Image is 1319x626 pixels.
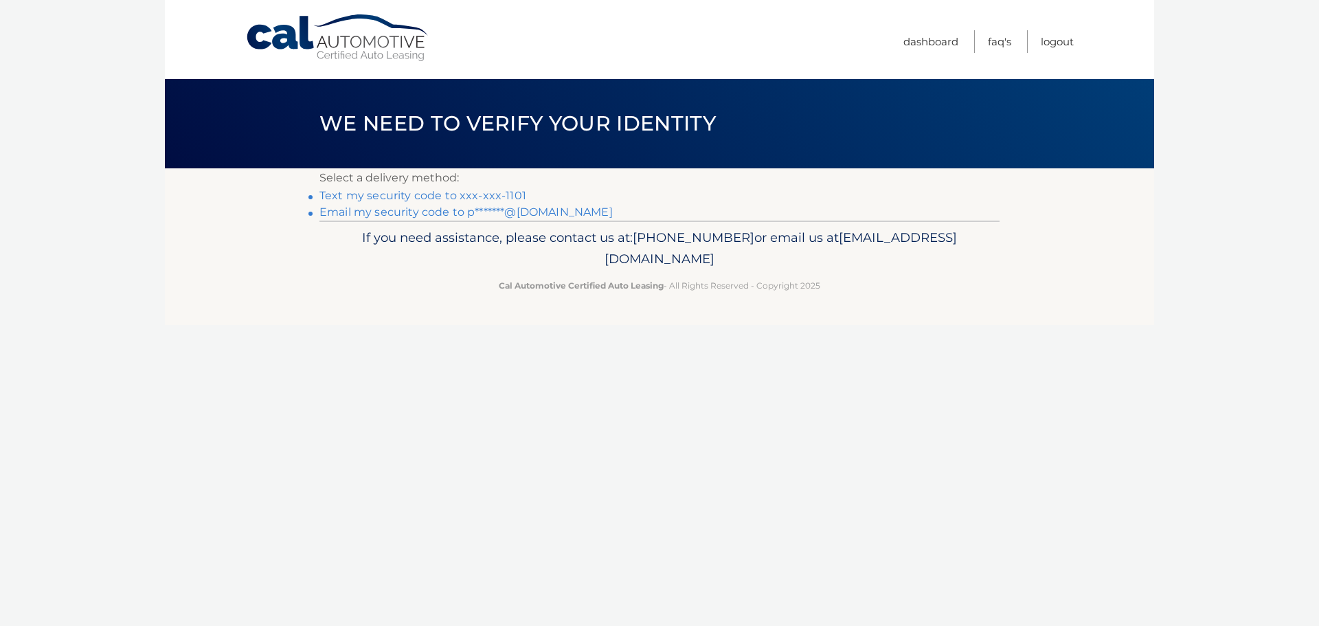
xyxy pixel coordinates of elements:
span: We need to verify your identity [319,111,716,136]
span: [PHONE_NUMBER] [633,230,754,245]
a: FAQ's [988,30,1011,53]
p: If you need assistance, please contact us at: or email us at [328,227,991,271]
a: Logout [1041,30,1074,53]
strong: Cal Automotive Certified Auto Leasing [499,280,664,291]
p: - All Rights Reserved - Copyright 2025 [328,278,991,293]
a: Cal Automotive [245,14,431,63]
a: Email my security code to p*******@[DOMAIN_NAME] [319,205,613,219]
a: Text my security code to xxx-xxx-1101 [319,189,526,202]
p: Select a delivery method: [319,168,1000,188]
a: Dashboard [903,30,958,53]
